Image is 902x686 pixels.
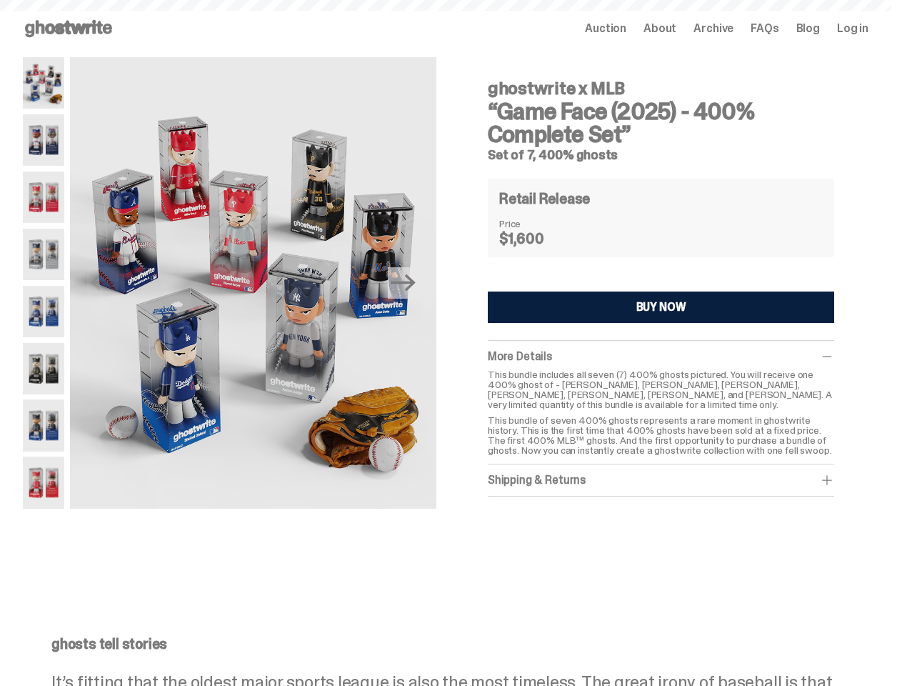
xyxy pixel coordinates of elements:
[585,23,626,34] a: Auction
[488,149,834,161] h5: Set of 7, 400% ghosts
[23,114,64,166] img: 02-ghostwrite-mlb-game-face-complete-set-ronald-acuna-jr.png
[23,457,64,508] img: 08-ghostwrite-mlb-game-face-complete-set-mike-trout.png
[488,100,834,146] h3: “Game Face (2025) - 400% Complete Set”
[488,80,834,97] h4: ghostwrite x MLB
[70,57,436,515] img: 01-ghostwrite-mlb-game-face-complete-set.png
[23,229,64,280] img: 04-ghostwrite-mlb-game-face-complete-set-aaron-judge.png
[636,302,686,313] div: BUY NOW
[751,23,778,34] a: FAQs
[488,349,552,364] span: More Details
[643,23,676,34] a: About
[23,171,64,223] img: 03-ghostwrite-mlb-game-face-complete-set-bryce-harper.png
[499,232,571,246] dd: $1,600
[796,23,820,34] a: Blog
[837,23,868,34] a: Log in
[488,369,834,409] p: This bundle includes all seven (7) 400% ghosts pictured. You will receive one 400% ghost of - [PE...
[693,23,733,34] a: Archive
[51,637,840,651] p: ghosts tell stories
[23,57,64,109] img: 01-ghostwrite-mlb-game-face-complete-set.png
[23,343,64,394] img: 06-ghostwrite-mlb-game-face-complete-set-paul-skenes.png
[499,192,590,206] h4: Retail Release
[488,292,834,323] button: BUY NOW
[488,415,834,455] p: This bundle of seven 400% ghosts represents a rare moment in ghostwrite history. This is the firs...
[488,473,834,487] div: Shipping & Returns
[499,219,571,229] dt: Price
[23,286,64,337] img: 05-ghostwrite-mlb-game-face-complete-set-shohei-ohtani.png
[23,399,64,451] img: 07-ghostwrite-mlb-game-face-complete-set-juan-soto.png
[388,267,419,299] button: Next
